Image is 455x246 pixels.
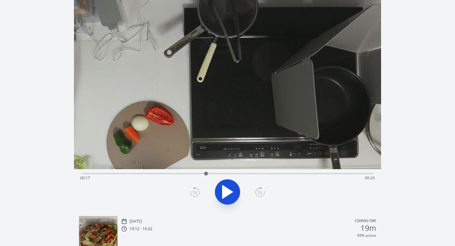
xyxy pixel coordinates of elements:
span: 00:17 [80,175,90,181]
p: [DATE] [130,219,142,224]
p: 94% active [357,233,376,238]
h2: 19m [361,224,376,232]
span: 00:24 [365,175,375,181]
p: Cooking time [355,218,376,224]
p: 19:12 - 19:32 [130,226,152,231]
